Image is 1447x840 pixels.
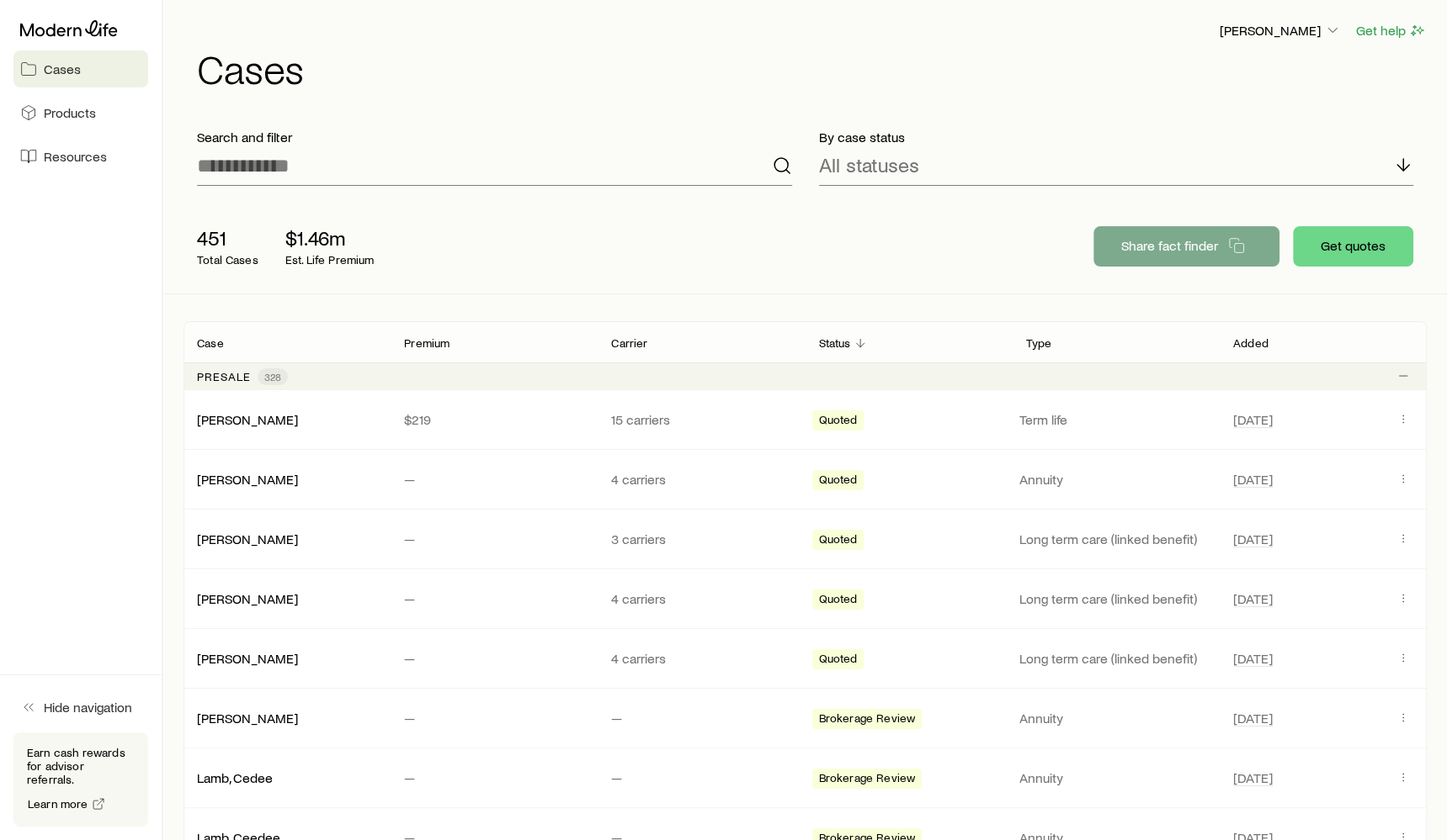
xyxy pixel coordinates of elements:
[611,650,791,667] p: 4 carriers
[197,590,298,608] div: [PERSON_NAME]
[611,336,647,350] p: Carrier
[1233,411,1273,428] span: [DATE]
[197,531,298,548] div: [PERSON_NAME]
[819,129,1414,145] p: By case status
[285,226,375,250] p: $1.46m
[1233,531,1273,547] span: [DATE]
[819,771,916,789] span: Brokerage Review
[1233,769,1273,786] span: [DATE]
[819,652,858,669] span: Quoted
[819,336,851,350] p: Status
[44,148,107,165] span: Resources
[404,650,584,667] p: —
[197,471,298,487] a: [PERSON_NAME]
[197,471,298,489] div: [PERSON_NAME]
[1355,21,1427,40] button: Get help
[404,411,584,428] p: $219
[197,769,273,787] div: Lamb, Cedee
[264,370,281,383] span: 328
[1026,336,1052,350] p: Type
[1233,710,1273,726] span: [DATE]
[44,699,132,716] span: Hide navigation
[44,61,81,77] span: Cases
[197,769,273,785] a: Lamb, Cedee
[611,531,791,547] p: 3 carriers
[819,592,858,610] span: Quoted
[1019,710,1213,726] p: Annuity
[1233,471,1273,488] span: [DATE]
[404,471,584,488] p: —
[28,798,88,810] span: Learn more
[1121,237,1218,254] p: Share fact finder
[611,471,791,488] p: 4 carriers
[197,370,251,383] p: Presale
[197,650,298,666] a: [PERSON_NAME]
[197,129,792,145] p: Search and filter
[1293,226,1413,267] button: Get quotes
[404,769,584,786] p: —
[819,711,916,729] span: Brokerage Review
[404,531,584,547] p: —
[197,48,1427,88] h1: Cases
[27,746,135,786] p: Earn cash rewards for advisor referrals.
[1019,531,1213,547] p: Long term care (linked benefit)
[197,710,298,727] div: [PERSON_NAME]
[819,532,858,550] span: Quoted
[611,590,791,607] p: 4 carriers
[819,473,858,490] span: Quoted
[13,138,148,175] a: Resources
[13,732,148,827] div: Earn cash rewards for advisor referrals.Learn more
[197,590,298,606] a: [PERSON_NAME]
[1019,411,1213,428] p: Term life
[1220,22,1341,39] p: [PERSON_NAME]
[197,411,298,429] div: [PERSON_NAME]
[13,50,148,87] a: Cases
[197,336,224,350] p: Case
[1019,769,1213,786] p: Annuity
[611,710,791,726] p: —
[1233,336,1269,350] p: Added
[1233,590,1273,607] span: [DATE]
[285,253,375,267] p: Est. Life Premium
[819,153,919,177] p: All statuses
[404,590,584,607] p: —
[611,769,791,786] p: —
[1019,650,1213,667] p: Long term care (linked benefit)
[44,104,96,121] span: Products
[1219,21,1342,41] button: [PERSON_NAME]
[197,226,258,250] p: 451
[611,411,791,428] p: 15 carriers
[197,650,298,668] div: [PERSON_NAME]
[1019,471,1213,488] p: Annuity
[197,531,298,547] a: [PERSON_NAME]
[819,413,858,431] span: Quoted
[13,689,148,726] button: Hide navigation
[1233,650,1273,667] span: [DATE]
[404,336,450,350] p: Premium
[197,411,298,427] a: [PERSON_NAME]
[197,710,298,726] a: [PERSON_NAME]
[197,253,258,267] p: Total Cases
[1093,226,1279,267] button: Share fact finder
[1019,590,1213,607] p: Long term care (linked benefit)
[404,710,584,726] p: —
[13,94,148,131] a: Products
